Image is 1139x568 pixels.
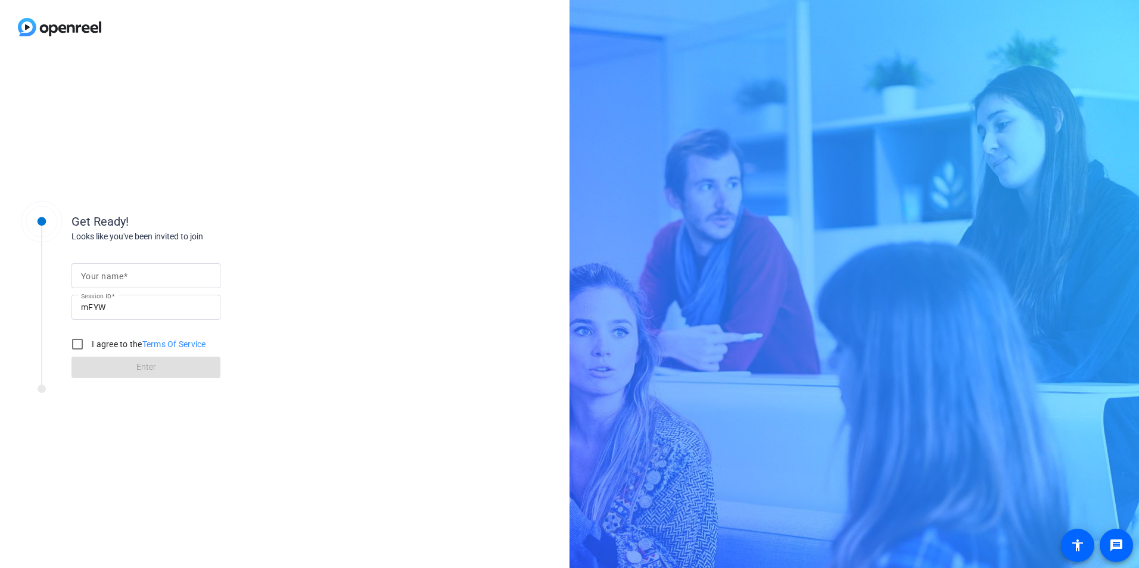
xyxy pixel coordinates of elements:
[1070,538,1085,553] mat-icon: accessibility
[71,230,310,243] div: Looks like you've been invited to join
[142,339,206,349] a: Terms Of Service
[81,292,111,299] mat-label: Session ID
[89,338,206,350] label: I agree to the
[1109,538,1124,553] mat-icon: message
[71,213,310,230] div: Get Ready!
[81,271,123,281] mat-label: Your name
